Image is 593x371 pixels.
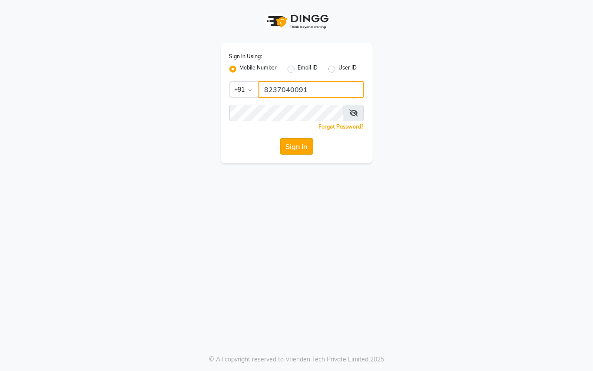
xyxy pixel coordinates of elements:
input: Username [229,105,344,121]
input: Username [258,81,364,98]
label: Sign In Using: [229,53,262,60]
label: User ID [339,64,357,74]
button: Sign In [280,138,313,155]
label: Mobile Number [240,64,277,74]
img: logo1.svg [262,9,331,34]
label: Email ID [298,64,318,74]
a: Forgot Password? [319,123,364,130]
